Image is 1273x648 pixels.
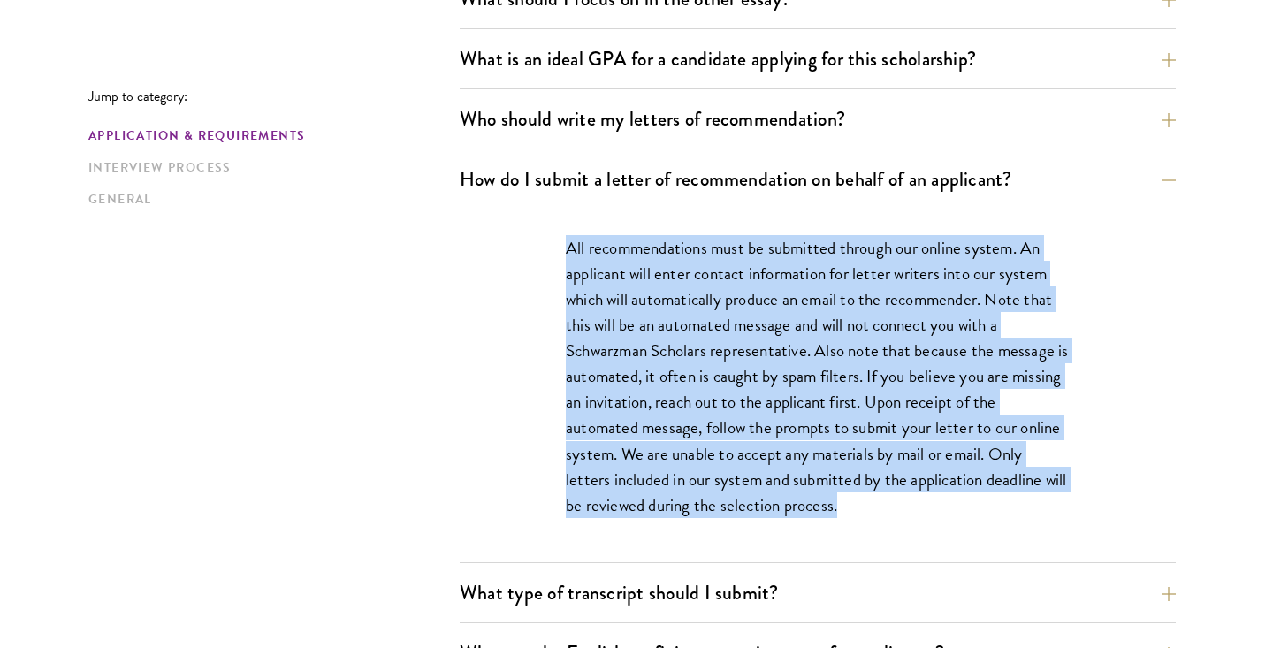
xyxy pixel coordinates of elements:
[460,99,1176,139] button: Who should write my letters of recommendation?
[88,126,449,145] a: Application & Requirements
[460,39,1176,79] button: What is an ideal GPA for a candidate applying for this scholarship?
[88,158,449,177] a: Interview Process
[88,88,460,104] p: Jump to category:
[566,235,1070,518] p: All recommendations must be submitted through our online system. An applicant will enter contact ...
[460,573,1176,613] button: What type of transcript should I submit?
[460,159,1176,199] button: How do I submit a letter of recommendation on behalf of an applicant?
[88,190,449,209] a: General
